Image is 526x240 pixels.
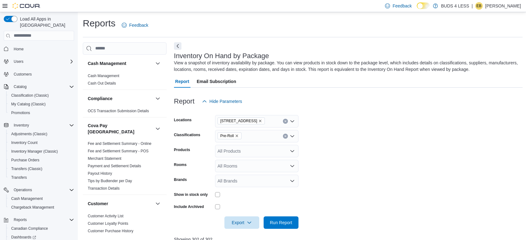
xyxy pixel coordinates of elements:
span: Run Report [270,219,292,226]
span: Users [14,59,23,64]
a: Transfers [9,174,29,181]
button: Operations [11,186,35,194]
input: Dark Mode [417,2,430,9]
span: Cash Management [88,73,119,78]
a: Fee and Settlement Summary - POS [88,149,148,153]
button: Customer [154,200,162,207]
button: Open list of options [290,134,295,139]
button: Hide Parameters [200,95,245,108]
a: Canadian Compliance [9,225,50,232]
span: Cash Management [11,196,43,201]
button: Adjustments (Classic) [6,130,77,138]
button: Clear input [283,134,288,139]
span: Promotions [11,110,30,115]
label: Show in stock only [174,192,208,197]
a: Feedback [119,19,151,31]
a: Payment and Settlement Details [88,164,141,168]
span: EB [477,2,481,10]
button: Export [224,216,259,229]
button: Run Report [264,216,298,229]
span: Pre-Roll [220,133,234,139]
h3: Compliance [88,95,112,102]
button: Transfers [6,173,77,182]
span: Promotions [9,109,74,117]
span: Report [175,75,189,88]
span: Canadian Compliance [9,225,74,232]
button: Open list of options [290,119,295,124]
button: Operations [1,186,77,194]
span: Transfers (Classic) [11,166,42,171]
a: Customer Activity List [88,214,124,218]
button: My Catalog (Classic) [6,100,77,108]
span: Catalog [11,83,74,90]
button: Customer [88,201,153,207]
span: Tips by Budtender per Day [88,178,132,183]
button: Cova Pay [GEOGRAPHIC_DATA] [88,122,153,135]
p: [PERSON_NAME] [485,2,521,10]
a: Promotions [9,109,33,117]
span: Export [228,216,256,229]
a: Home [11,45,26,53]
p: BUDS 4 LESS [441,2,469,10]
span: Reports [11,216,74,224]
span: Feedback [392,3,411,9]
a: Customer Loyalty Points [88,221,128,226]
span: Inventory [11,122,74,129]
span: Transaction Details [88,186,120,191]
a: Purchase Orders [9,156,42,164]
a: Transaction Details [88,186,120,191]
span: Transfers (Classic) [9,165,74,173]
a: Inventory Manager (Classic) [9,148,60,155]
span: Transfers [9,174,74,181]
button: Inventory Manager (Classic) [6,147,77,156]
h3: Customer [88,201,108,207]
span: Chargeback Management [11,205,54,210]
span: Classification (Classic) [9,92,74,99]
span: Home [14,47,24,52]
span: Reports [14,217,27,222]
button: Cash Management [154,60,162,67]
label: Rooms [174,162,187,167]
a: Merchant Statement [88,156,121,161]
span: Adjustments (Classic) [9,130,74,138]
button: Compliance [154,95,162,102]
a: Customer Purchase History [88,229,134,233]
button: Next [174,42,181,50]
img: Cova [12,3,40,9]
button: Cova Pay [GEOGRAPHIC_DATA] [154,125,162,132]
span: Canadian Compliance [11,226,48,231]
span: Hide Parameters [209,98,242,104]
span: Customer Loyalty Points [88,221,128,226]
span: Dashboards [11,235,36,240]
span: My Catalog (Classic) [9,100,74,108]
a: Classification (Classic) [9,92,51,99]
button: Catalog [11,83,29,90]
button: Cash Management [88,60,153,67]
button: Transfers (Classic) [6,164,77,173]
span: Cash Management [9,195,74,202]
label: Include Archived [174,204,204,209]
a: Fee and Settlement Summary - Online [88,141,152,146]
span: Users [11,58,74,65]
span: Inventory [14,123,29,128]
div: Cova Pay [GEOGRAPHIC_DATA] [83,140,167,195]
button: Inventory Count [6,138,77,147]
span: Purchase Orders [11,158,40,163]
span: Operations [11,186,74,194]
button: Purchase Orders [6,156,77,164]
button: Home [1,44,77,53]
button: Classification (Classic) [6,91,77,100]
span: Adjustments (Classic) [11,132,47,136]
a: Tips by Budtender per Day [88,179,132,183]
button: Open list of options [290,164,295,168]
button: Open list of options [290,178,295,183]
a: Transfers (Classic) [9,165,45,173]
span: [STREET_ADDRESS] [220,118,257,124]
span: Feedback [129,22,148,28]
button: Customers [1,70,77,79]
